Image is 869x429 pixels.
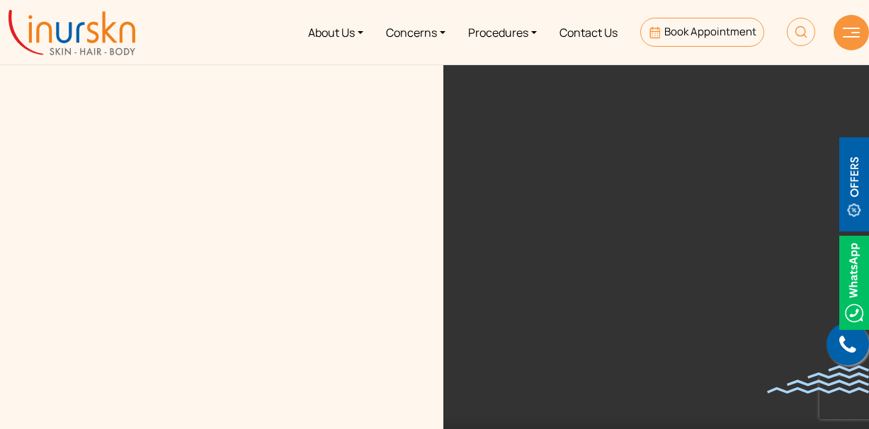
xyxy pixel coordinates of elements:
[640,18,764,47] a: Book Appointment
[843,28,860,38] img: hamLine.svg
[297,6,375,59] a: About Us
[839,274,869,290] a: Whatsappicon
[664,24,756,39] span: Book Appointment
[8,10,135,55] img: inurskn-logo
[457,6,548,59] a: Procedures
[767,365,869,394] img: bluewave
[375,6,457,59] a: Concerns
[839,137,869,231] img: offerBt
[548,6,629,59] a: Contact Us
[787,18,815,46] img: HeaderSearch
[839,236,869,330] img: Whatsappicon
